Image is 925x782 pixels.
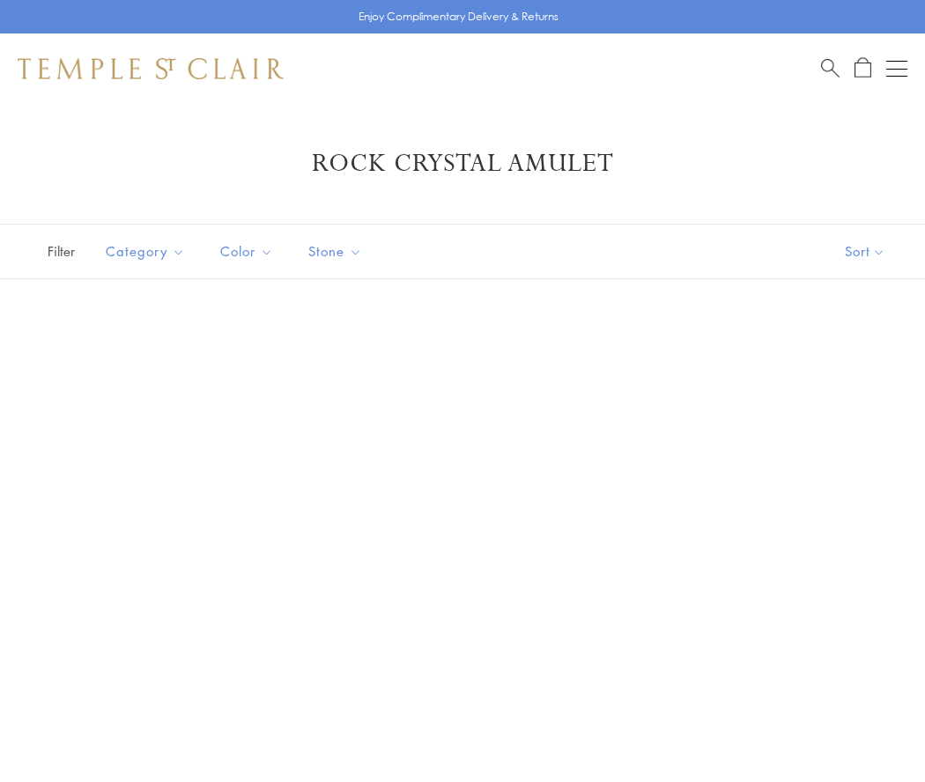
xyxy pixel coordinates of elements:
[855,57,871,79] a: Open Shopping Bag
[295,232,375,271] button: Stone
[300,240,375,262] span: Stone
[97,240,198,262] span: Category
[18,58,284,79] img: Temple St. Clair
[359,8,559,26] p: Enjoy Complimentary Delivery & Returns
[805,225,925,278] button: Show sort by
[92,232,198,271] button: Category
[886,58,907,79] button: Open navigation
[821,57,840,79] a: Search
[44,148,881,180] h1: Rock Crystal Amulet
[207,232,286,271] button: Color
[211,240,286,262] span: Color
